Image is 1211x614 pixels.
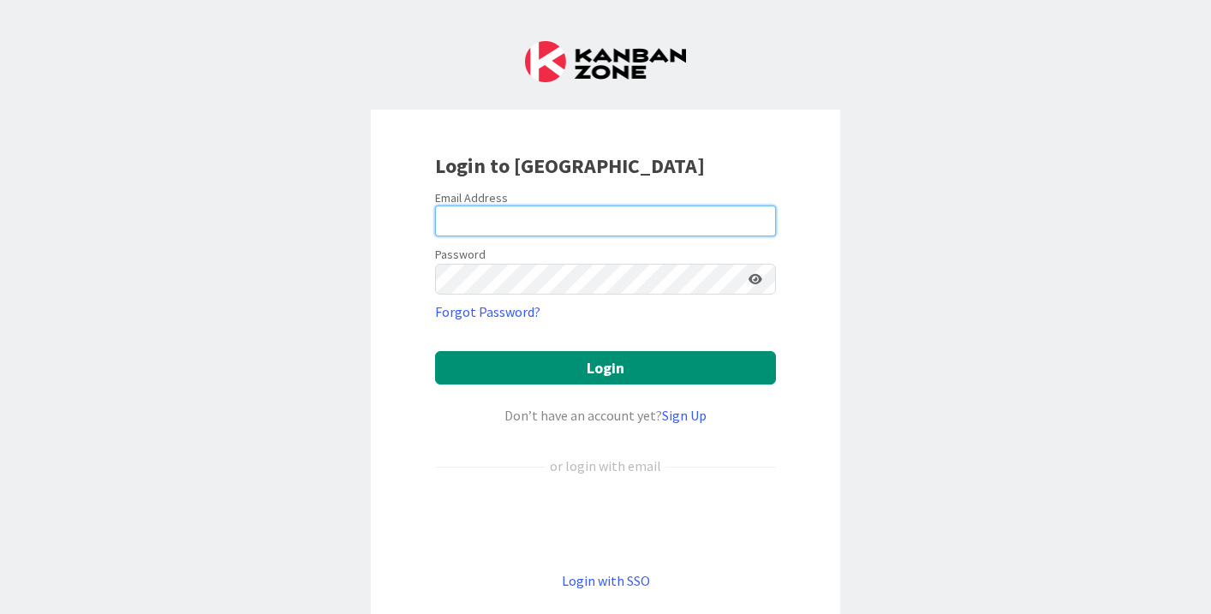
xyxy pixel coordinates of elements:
div: Don’t have an account yet? [435,405,776,426]
iframe: Botão Iniciar sessão com o Google [427,504,784,542]
div: or login with email [546,456,665,476]
b: Login to [GEOGRAPHIC_DATA] [435,152,705,179]
button: Login [435,351,776,384]
img: Kanban Zone [525,41,686,82]
a: Sign Up [662,407,707,424]
a: Forgot Password? [435,301,540,322]
label: Email Address [435,190,508,206]
a: Login with SSO [562,572,650,589]
label: Password [435,246,486,264]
